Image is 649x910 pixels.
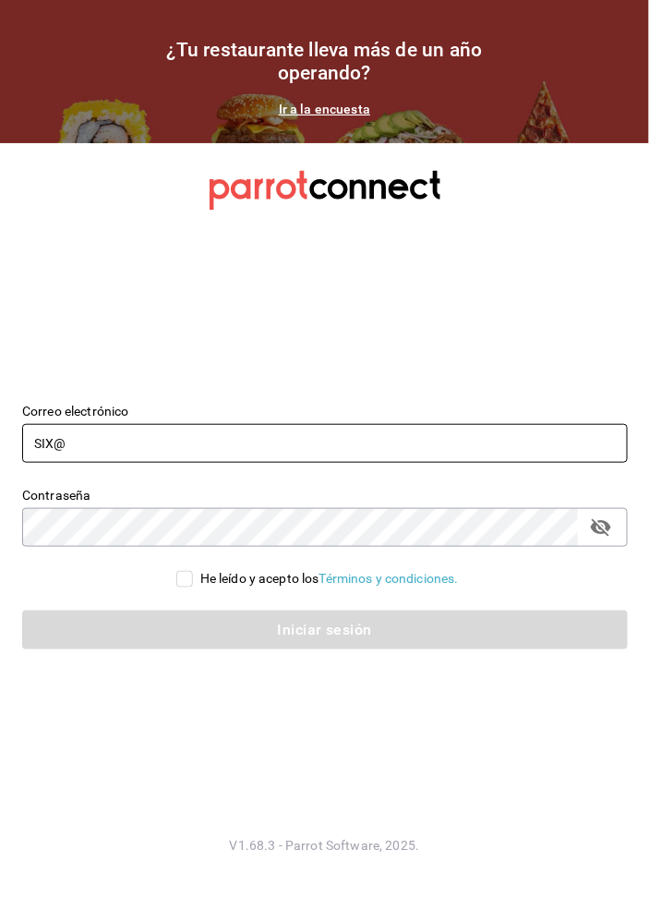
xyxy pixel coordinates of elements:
input: Ingresa tu correo electrónico [22,424,628,463]
div: He leído y acepto los [200,569,459,588]
label: Contraseña [22,490,628,503]
button: passwordField [585,512,617,543]
a: Ir a la encuesta [279,102,370,116]
h1: ¿Tu restaurante lleva más de un año operando? [140,39,510,85]
a: Términos y condiciones. [319,571,459,586]
label: Correo electrónico [22,406,628,419]
p: V1.68.3 - Parrot Software, 2025. [22,837,627,855]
